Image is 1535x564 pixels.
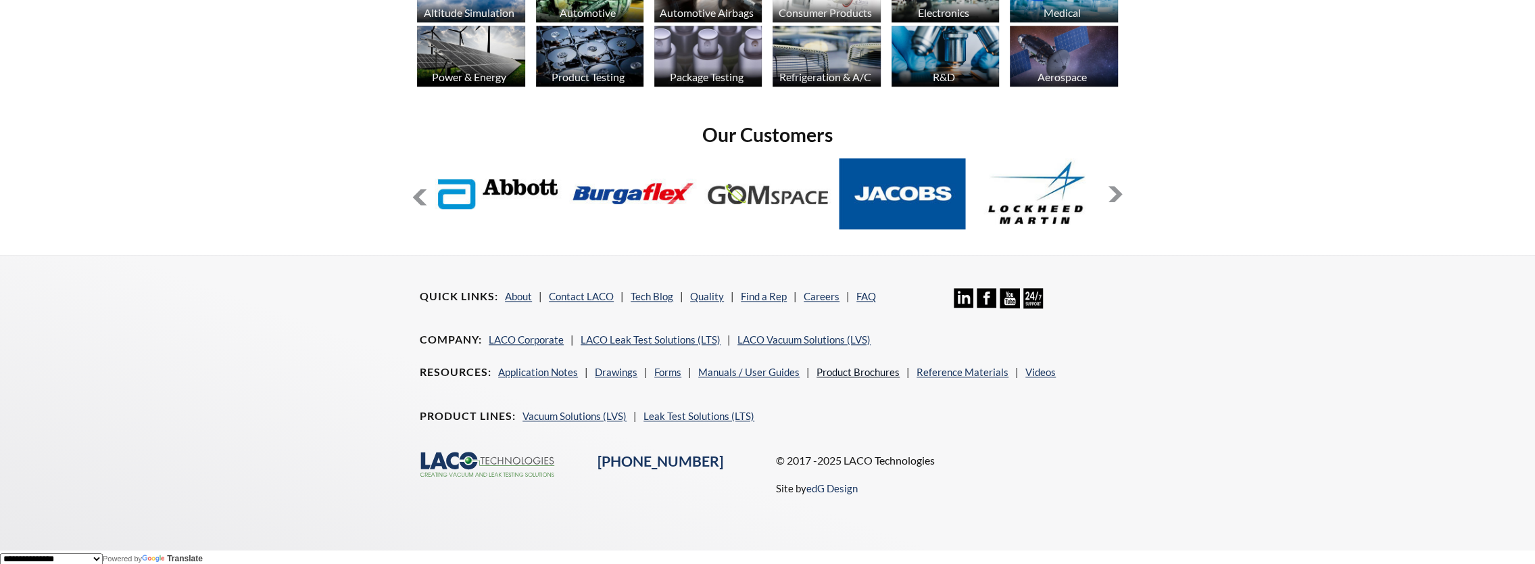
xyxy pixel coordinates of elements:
div: Refrigeration & A/C [771,70,879,83]
a: Tech Blog [631,290,673,302]
a: Quality [690,290,724,302]
a: Translate [142,554,203,563]
img: industry_R_D_670x376.jpg [892,26,999,86]
h4: Company [420,333,482,347]
a: Leak Test Solutions (LTS) [643,410,754,422]
div: Consumer Products [771,6,879,19]
a: R&D [892,26,999,90]
a: LACO Corporate [489,333,564,346]
a: [PHONE_NUMBER] [598,452,723,470]
div: Power & Energy [415,70,523,83]
div: Medical [1008,6,1116,19]
h4: Product Lines [420,409,516,423]
a: FAQ [856,290,876,302]
a: Package Testing [654,26,762,90]
div: Electronics [890,6,998,19]
img: Lockheed-Martin.jpg [974,158,1100,229]
div: R&D [890,70,998,83]
img: GOM-Space.jpg [704,158,831,229]
a: LACO Vacuum Solutions (LVS) [737,333,871,346]
img: 24/7 Support Icon [1023,288,1043,308]
img: industry_Power-2_670x376.jpg [417,26,525,86]
a: Contact LACO [549,290,614,302]
img: Burgaflex.jpg [569,158,696,229]
a: Power & Energy [417,26,525,90]
a: About [505,290,532,302]
div: Product Testing [534,70,642,83]
a: Product Brochures [817,366,900,378]
a: edG Design [806,482,857,494]
p: © 2017 -2025 LACO Technologies [775,452,1115,469]
div: Automotive Airbags [652,6,760,19]
a: Manuals / User Guides [698,366,800,378]
a: Forms [654,366,681,378]
a: Vacuum Solutions (LVS) [522,410,627,422]
div: Package Testing [652,70,760,83]
a: Careers [804,290,839,302]
a: Application Notes [498,366,578,378]
img: Artboard_1.jpg [1010,26,1117,86]
img: Google Translate [142,555,167,563]
a: LACO Leak Test Solutions (LTS) [581,333,721,346]
div: Aerospace [1008,70,1116,83]
h2: Our Customers [412,122,1123,147]
div: Altitude Simulation [415,6,523,19]
a: Reference Materials [917,366,1008,378]
img: industry_ProductTesting_670x376.jpg [536,26,643,86]
a: Find a Rep [741,290,787,302]
p: Site by [775,480,857,496]
img: Abbott-Labs.jpg [435,158,561,229]
img: industry_Package_670x376.jpg [654,26,762,86]
h4: Resources [420,365,491,379]
a: 24/7 Support [1023,298,1043,310]
a: Drawings [595,366,637,378]
h4: Quick Links [420,289,498,304]
a: Aerospace [1010,26,1117,90]
div: Automotive [534,6,642,19]
a: Product Testing [536,26,643,90]
img: Jacobs.jpg [839,158,965,229]
a: Videos [1025,366,1056,378]
img: industry_HVAC_670x376.jpg [773,26,880,86]
a: Refrigeration & A/C [773,26,880,90]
